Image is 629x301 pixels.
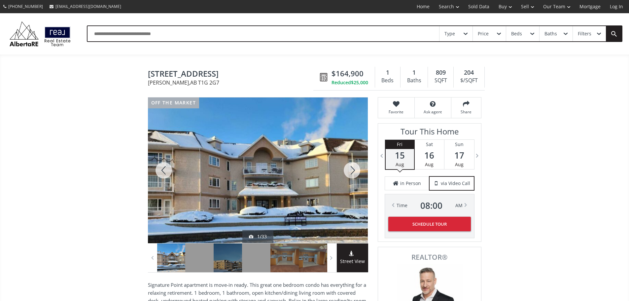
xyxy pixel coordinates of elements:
[148,69,317,80] span: 4800A 48 Avenue #108
[8,4,43,9] span: [PHONE_NUMBER]
[397,201,463,210] div: Time AM
[378,68,397,77] div: 1
[388,217,471,231] button: Schedule Tour
[478,31,489,36] div: Price
[420,201,442,210] span: 08 : 00
[457,68,481,77] div: 204
[385,127,474,139] h3: Tour This Home
[386,140,414,149] div: Fri
[337,258,368,265] span: Street View
[332,68,364,79] span: $164,900
[444,151,474,160] span: 17
[378,76,397,86] div: Beds
[511,31,522,36] div: Beds
[400,180,421,187] span: in Person
[249,233,267,240] div: 1/33
[431,76,450,86] div: SQFT
[148,97,368,243] div: 4800A 48 Avenue #108 Taber, AB T1G 2G7 - Photo 1 of 33
[332,79,368,86] div: Reduced
[385,254,474,261] span: REALTOR®
[441,180,470,187] span: via Video Call
[455,161,464,168] span: Aug
[404,76,424,86] div: Baths
[415,140,444,149] div: Sat
[425,161,434,168] span: Aug
[386,151,414,160] span: 15
[436,68,446,77] span: 809
[55,4,121,9] span: [EMAIL_ADDRESS][DOMAIN_NAME]
[404,68,424,77] div: 1
[351,79,368,86] span: $25,000
[444,140,474,149] div: Sun
[46,0,124,13] a: [EMAIL_ADDRESS][DOMAIN_NAME]
[415,151,444,160] span: 16
[148,80,317,85] span: [PERSON_NAME] , AB T1G 2G7
[455,109,478,115] span: Share
[444,31,455,36] div: Type
[418,109,448,115] span: Ask agent
[578,31,591,36] div: Filters
[544,31,557,36] div: Baths
[381,109,411,115] span: Favorite
[396,161,404,168] span: Aug
[148,97,199,108] div: off the market
[7,20,74,48] img: Logo
[457,76,481,86] div: $/SQFT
